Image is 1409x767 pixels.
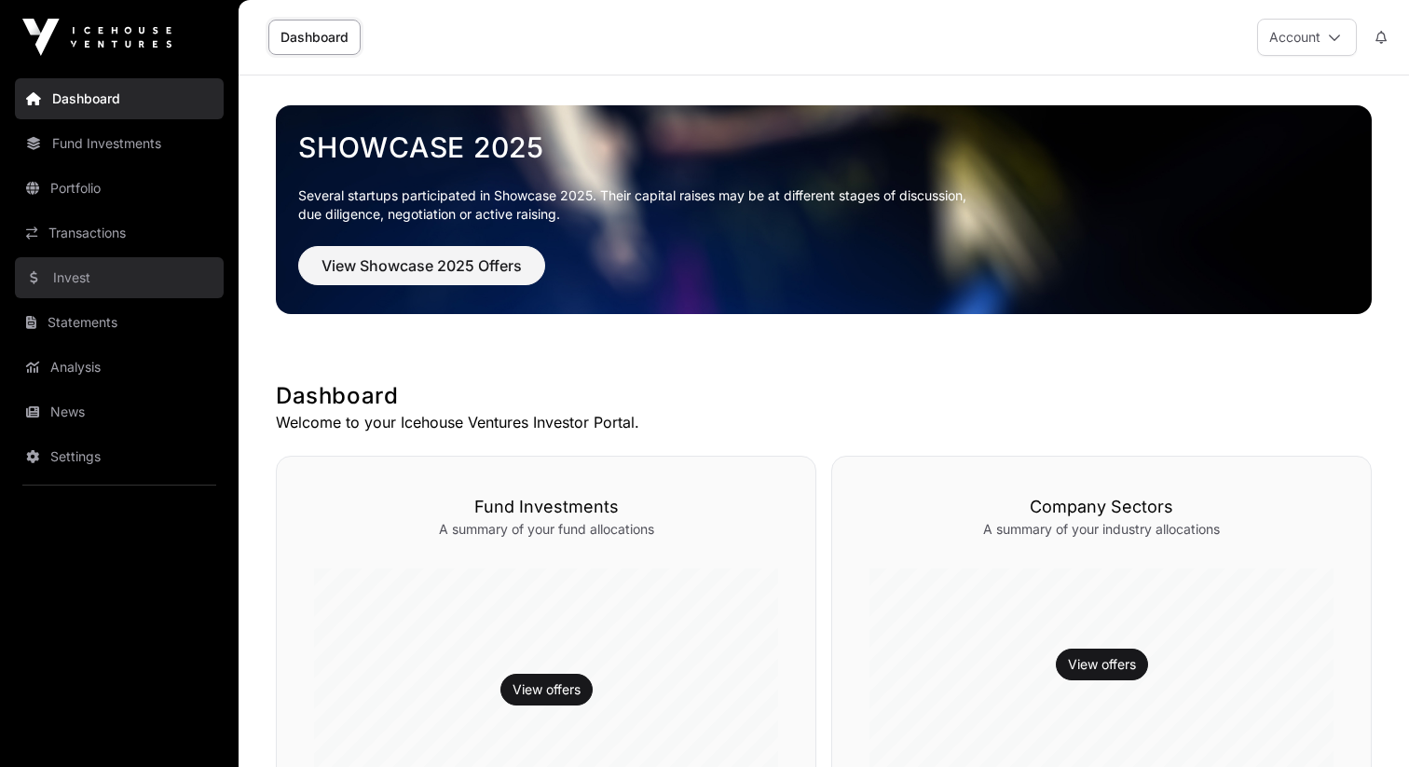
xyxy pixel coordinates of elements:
[314,494,778,520] h3: Fund Investments
[321,254,522,277] span: View Showcase 2025 Offers
[298,265,545,283] a: View Showcase 2025 Offers
[298,186,1349,224] p: Several startups participated in Showcase 2025. Their capital raises may be at different stages o...
[15,78,224,119] a: Dashboard
[15,391,224,432] a: News
[1316,678,1409,767] iframe: Chat Widget
[314,520,778,539] p: A summary of your fund allocations
[15,302,224,343] a: Statements
[276,381,1372,411] h1: Dashboard
[15,436,224,477] a: Settings
[268,20,361,55] a: Dashboard
[513,680,581,699] a: View offers
[22,19,171,56] img: Icehouse Ventures Logo
[15,212,224,253] a: Transactions
[15,168,224,209] a: Portfolio
[1257,19,1357,56] button: Account
[15,257,224,298] a: Invest
[869,494,1334,520] h3: Company Sectors
[500,674,593,705] button: View offers
[298,246,545,285] button: View Showcase 2025 Offers
[276,411,1372,433] p: Welcome to your Icehouse Ventures Investor Portal.
[869,520,1334,539] p: A summary of your industry allocations
[15,347,224,388] a: Analysis
[1056,649,1148,680] button: View offers
[15,123,224,164] a: Fund Investments
[298,130,1349,164] a: Showcase 2025
[276,105,1372,314] img: Showcase 2025
[1068,655,1136,674] a: View offers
